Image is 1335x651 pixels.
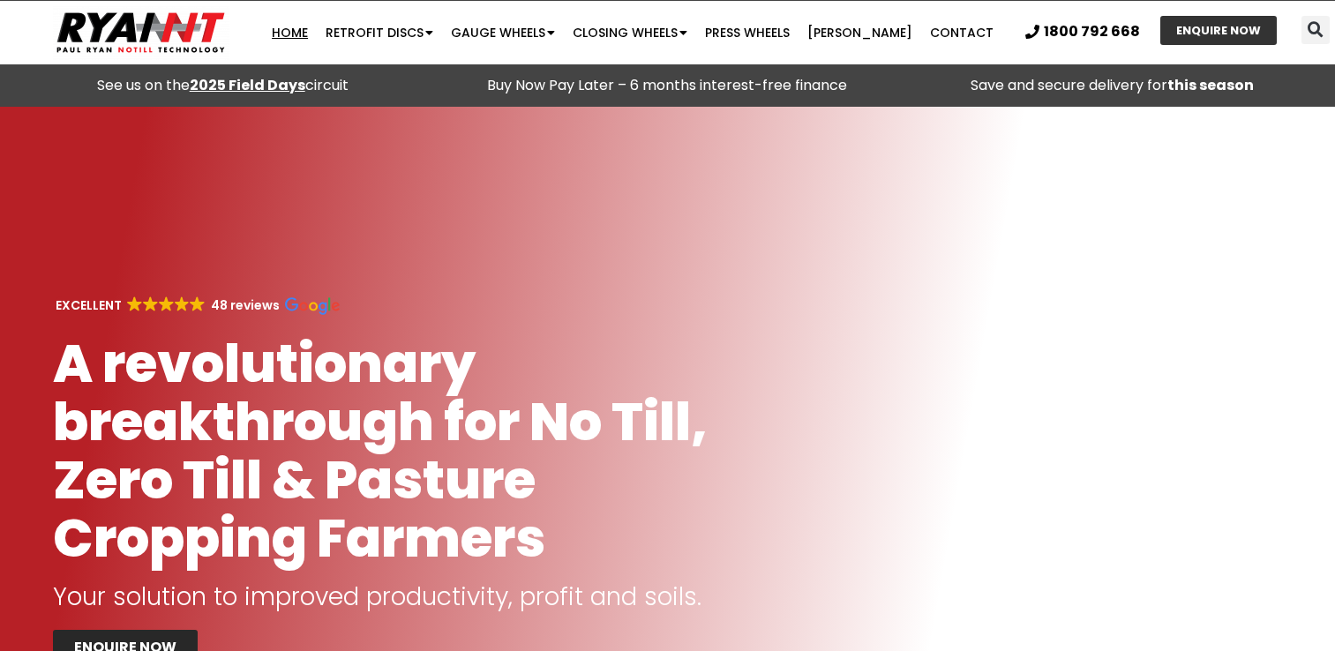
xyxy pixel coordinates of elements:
a: Press Wheels [696,15,799,50]
p: Save and secure delivery for [899,73,1326,98]
a: Gauge Wheels [442,15,564,50]
a: Retrofit Discs [317,15,442,50]
img: Ryan NT logo [53,5,229,60]
strong: this season [1167,75,1254,95]
nav: Menu [259,15,1006,50]
a: ENQUIRE NOW [1160,16,1277,45]
a: EXCELLENT GoogleGoogleGoogleGoogleGoogle 48 reviews Google [53,296,340,314]
img: Google [285,297,340,315]
p: Buy Now Pay Later – 6 months interest-free finance [454,73,881,98]
a: Home [263,15,317,50]
span: ENQUIRE NOW [1176,25,1261,36]
img: Google [159,296,174,311]
img: Google [190,296,205,311]
img: Google [175,296,190,311]
span: Your solution to improved productivity, profit and soils. [53,580,701,614]
img: Google [143,296,158,311]
a: 1800 792 668 [1025,25,1140,39]
a: Contact [921,15,1002,50]
span: 1800 792 668 [1044,25,1140,39]
strong: EXCELLENT [56,296,122,314]
div: Search [1301,16,1330,44]
h1: A revolutionary breakthrough for No Till, Zero Till & Pasture Cropping Farmers [53,334,729,567]
a: Closing Wheels [564,15,696,50]
strong: 48 reviews [211,296,280,314]
a: [PERSON_NAME] [799,15,921,50]
img: Google [127,296,142,311]
div: See us on the circuit [9,73,436,98]
a: 2025 Field Days [190,75,305,95]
